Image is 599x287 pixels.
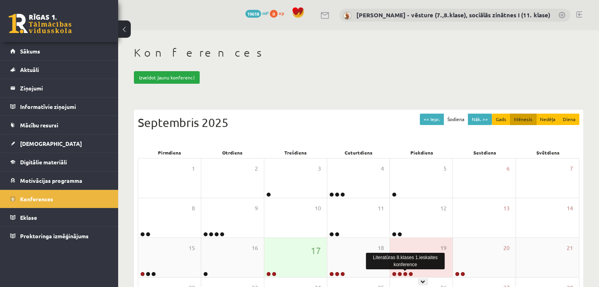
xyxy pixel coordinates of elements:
[279,10,284,16] span: xp
[9,14,72,33] a: Rīgas 1. Tālmācības vidusskola
[420,114,444,125] button: << Iepr.
[468,114,492,125] button: Nāk. >>
[138,114,579,131] div: Septembris 2025
[440,244,447,252] span: 19
[10,134,108,153] a: [DEMOGRAPHIC_DATA]
[503,244,510,252] span: 20
[377,244,384,252] span: 18
[559,114,579,125] button: Diena
[506,164,510,173] span: 6
[201,147,264,158] div: Otrdiena
[366,253,445,269] div: Literatūras 8.klases 1.ieskaites konference
[192,204,195,213] span: 8
[252,244,258,252] span: 16
[264,147,327,158] div: Trešdiena
[20,98,108,116] legend: Informatīvie ziņojumi
[20,66,39,73] span: Aktuāli
[10,153,108,171] a: Digitālie materiāli
[255,164,258,173] span: 2
[390,147,453,158] div: Piekdiena
[503,204,510,213] span: 13
[189,244,195,252] span: 15
[20,177,82,184] span: Motivācijas programma
[10,79,108,97] a: Ziņojumi
[255,204,258,213] span: 9
[570,164,573,173] span: 7
[20,140,82,147] span: [DEMOGRAPHIC_DATA]
[440,204,447,213] span: 12
[343,12,351,20] img: Andris Garabidovičs - vēsture (7.,8.klase), sociālās zinātnes I (11. klase)
[443,114,468,125] button: Šodiena
[10,61,108,79] a: Aktuāli
[270,10,278,18] span: 0
[134,46,583,59] h1: Konferences
[192,164,195,173] span: 1
[20,195,53,202] span: Konferences
[10,42,108,60] a: Sākums
[492,114,510,125] button: Gads
[10,116,108,134] a: Mācību resursi
[318,164,321,173] span: 3
[315,204,321,213] span: 10
[138,147,201,158] div: Pirmdiena
[453,147,516,158] div: Sestdiena
[510,114,536,125] button: Mēnesis
[20,158,67,166] span: Digitālie materiāli
[20,79,108,97] legend: Ziņojumi
[10,190,108,208] a: Konferences
[10,208,108,226] a: Eklase
[270,10,288,16] a: 0 xp
[536,114,559,125] button: Nedēļa
[567,244,573,252] span: 21
[262,10,269,16] span: mP
[134,71,200,84] a: Izveidot jaunu konferenci
[20,121,58,129] span: Mācību resursi
[20,214,37,221] span: Eklase
[443,164,447,173] span: 5
[327,147,390,158] div: Ceturtdiena
[10,98,108,116] a: Informatīvie ziņojumi
[10,227,108,245] a: Proktoringa izmēģinājums
[10,171,108,189] a: Motivācijas programma
[20,232,89,239] span: Proktoringa izmēģinājums
[356,11,550,19] a: [PERSON_NAME] - vēsture (7.,8.klase), sociālās zinātnes I (11. klase)
[245,10,261,18] span: 19618
[245,10,269,16] a: 19618 mP
[377,204,384,213] span: 11
[516,147,579,158] div: Svētdiena
[311,244,321,257] span: 17
[567,204,573,213] span: 14
[20,48,40,55] span: Sākums
[380,164,384,173] span: 4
